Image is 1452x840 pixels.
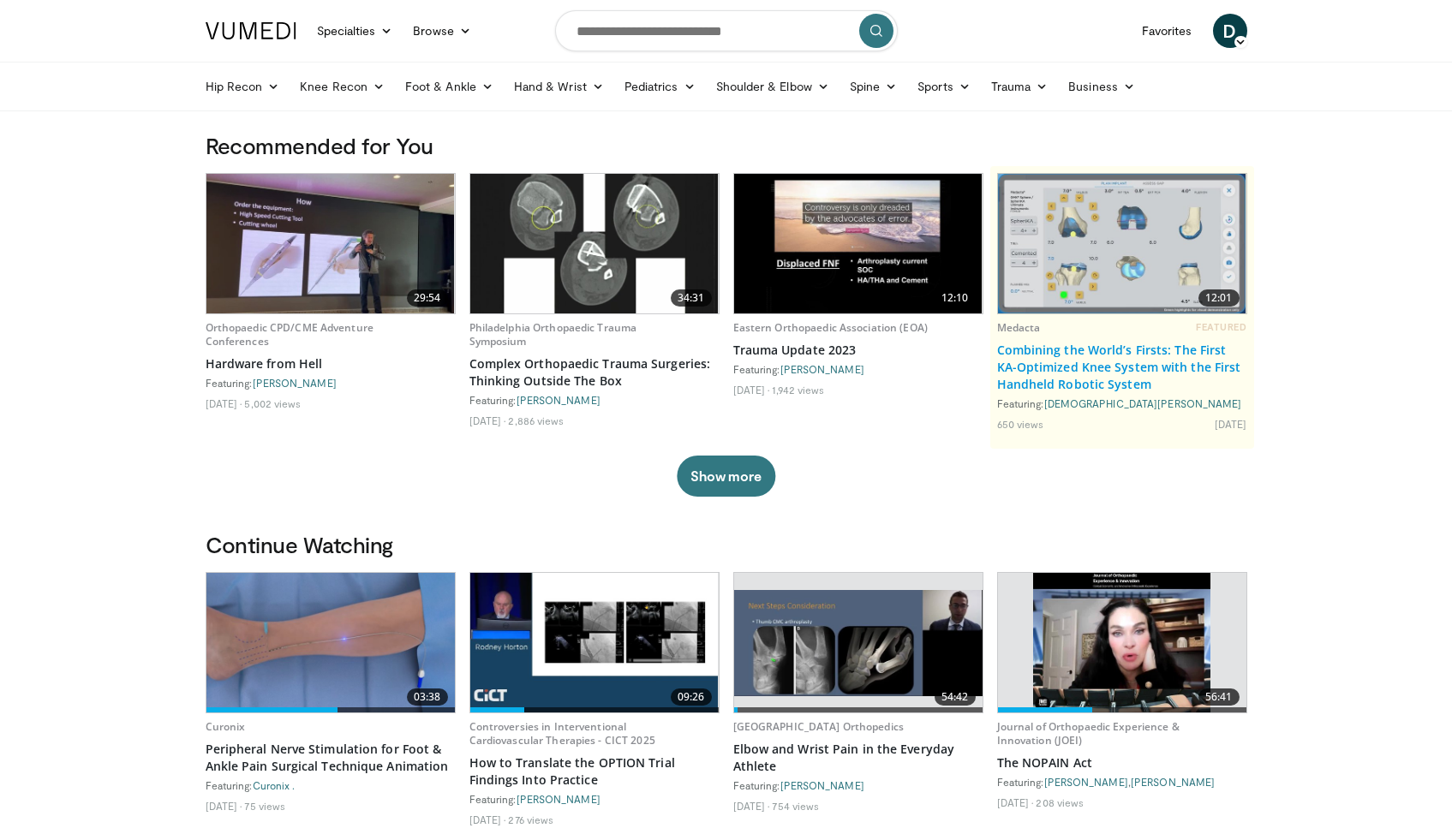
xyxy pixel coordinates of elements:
li: 650 views [997,417,1044,431]
a: Medacta [997,320,1041,335]
li: [DATE] [1215,417,1247,431]
a: 03:38 [206,573,455,712]
div: Featuring: [469,792,720,806]
button: Show more [677,456,775,497]
a: [PERSON_NAME] [517,394,601,406]
a: Trauma [981,69,1059,104]
a: Hip Recon [195,69,290,104]
span: 03:38 [407,688,448,706]
a: Hardware from Hell [206,355,456,372]
img: bf3f24eb-7ee4-45d4-b081-26e118abf179.620x360_q85_upscale.jpg [734,590,983,696]
a: Sports [907,69,981,104]
a: D [1213,14,1247,48]
a: Journal of Orthopaedic Experience & Innovation (JOEI) [997,719,1180,748]
a: [DEMOGRAPHIC_DATA][PERSON_NAME] [1044,397,1242,409]
li: [DATE] [997,795,1034,809]
a: Curonix . [253,779,296,791]
li: 754 views [772,799,819,813]
a: Browse [403,14,481,48]
a: 09:26 [470,573,719,712]
img: 73042a39-faa0-4cce-aaf4-9dbc875de030.620x360_q85_upscale.jpg [206,573,455,712]
a: Orthopaedic CPD/CME Adventure Conferences [206,320,373,349]
span: 34:31 [671,289,712,307]
div: Featuring: [997,396,1247,410]
div: Featuring: [206,376,456,390]
h3: Continue Watching [206,531,1247,558]
img: aaf1b7f9-f888-4d9f-a252-3ca059a0bd02.620x360_q85_upscale.jpg [998,174,1246,313]
div: Featuring: , [997,775,1247,789]
a: Elbow and Wrist Pain in the Everyday Athlete [733,741,983,775]
img: 4fc1c8ca-a872-49b0-bb78-635e539c8379.620x360_q85_upscale.jpg [470,573,719,712]
li: [DATE] [469,414,506,427]
img: cdc51716-2262-4d8d-b7c7-138a37460ba7.620x360_q85_upscale.jpg [1033,573,1210,712]
a: 12:01 [998,174,1246,313]
a: Spine [840,69,907,104]
img: 9d8fa158-8430-4cd3-8233-a15ec9665979.620x360_q85_upscale.jpg [734,174,983,313]
a: Foot & Ankle [395,69,504,104]
img: ef490566-bff6-4c49-9147-5f97bf753900.620x360_q85_upscale.jpg [470,174,719,313]
a: 29:54 [206,174,455,313]
span: 12:01 [1198,289,1240,307]
li: [DATE] [733,383,770,396]
a: How to Translate the OPTION Trial Findings Into Practice [469,754,720,789]
a: Eastern Orthopaedic Association (EOA) [733,320,928,335]
li: [DATE] [469,813,506,826]
a: Combining the World’s Firsts: The First KA-Optimized Knee System with the First Handheld Robotic ... [997,342,1247,393]
li: 2,886 views [508,414,564,427]
span: 29:54 [407,289,448,307]
li: 276 views [508,813,553,826]
a: Shoulder & Elbow [706,69,840,104]
a: Curonix [206,719,246,734]
a: 34:31 [470,174,719,313]
li: [DATE] [733,799,770,813]
div: Featuring: [733,778,983,792]
div: Featuring: [733,362,983,376]
a: [PERSON_NAME] [253,377,337,389]
span: FEATURED [1196,321,1246,333]
a: Peripheral Nerve Stimulation for Foot & Ankle Pain Surgical Technique Animation [206,741,456,775]
input: Search topics, interventions [555,10,898,51]
a: [PERSON_NAME] [1131,776,1215,788]
span: 09:26 [671,688,712,706]
a: Trauma Update 2023 [733,342,983,359]
a: Complex Orthopaedic Trauma Surgeries: Thinking Outside The Box [469,355,720,390]
li: 75 views [244,799,285,813]
li: 1,942 views [772,383,824,396]
a: 54:42 [734,573,983,712]
a: [PERSON_NAME] [517,793,601,805]
h3: Recommended for You [206,132,1247,159]
a: [PERSON_NAME] [780,363,864,375]
a: The NOPAIN Act [997,754,1247,771]
a: Business [1058,69,1145,104]
a: [PERSON_NAME] [1044,776,1128,788]
a: Favorites [1132,14,1203,48]
a: 56:41 [998,573,1246,712]
a: Specialties [307,14,403,48]
a: Controversies in Interventional Cardiovascular Therapies - CICT 2025 [469,719,655,748]
li: [DATE] [206,799,242,813]
a: Knee Recon [290,69,395,104]
span: 56:41 [1198,688,1240,706]
a: 12:10 [734,174,983,313]
div: Featuring: [469,393,720,407]
img: VuMedi Logo [206,22,296,39]
div: Featuring: [206,778,456,792]
li: 5,002 views [244,396,301,410]
img: 60775afc-ffda-4ab0-8851-c93795a251ec.620x360_q85_upscale.jpg [206,174,455,313]
a: [GEOGRAPHIC_DATA] Orthopedics [733,719,904,734]
span: 12:10 [935,289,976,307]
a: Philadelphia Orthopaedic Trauma Symposium [469,320,637,349]
a: Hand & Wrist [504,69,614,104]
a: [PERSON_NAME] [780,779,864,791]
span: 54:42 [935,688,976,706]
li: [DATE] [206,396,242,410]
li: 208 views [1036,795,1084,809]
a: Pediatrics [614,69,706,104]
